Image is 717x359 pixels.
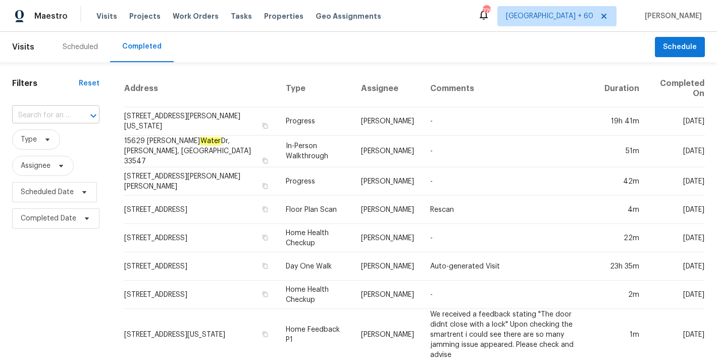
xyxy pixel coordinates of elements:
span: Type [21,134,37,145]
button: Schedule [655,37,705,58]
span: Projects [129,11,161,21]
button: Copy Address [261,330,270,339]
td: [STREET_ADDRESS] [124,224,278,252]
td: 22m [596,224,647,252]
td: [PERSON_NAME] [353,167,422,196]
td: 19h 41m [596,107,647,136]
td: 51m [596,136,647,167]
th: Assignee [353,70,422,107]
span: [PERSON_NAME] [641,11,702,21]
td: [DATE] [647,224,705,252]
td: In-Person Walkthrough [278,136,353,167]
td: - [422,136,596,167]
th: Comments [422,70,596,107]
td: [STREET_ADDRESS][PERSON_NAME][PERSON_NAME] [124,167,278,196]
span: Properties [264,11,303,21]
td: [PERSON_NAME] [353,281,422,309]
th: Duration [596,70,647,107]
td: Home Health Checkup [278,281,353,309]
td: [DATE] [647,167,705,196]
span: Visits [96,11,117,21]
h1: Filters [12,78,79,88]
div: Reset [79,78,99,88]
td: 4m [596,196,647,224]
em: Water [200,137,221,145]
span: [GEOGRAPHIC_DATA] + 60 [506,11,593,21]
button: Copy Address [261,121,270,130]
th: Completed On [647,70,705,107]
td: Day One Walk [278,252,353,281]
td: 42m [596,167,647,196]
td: Auto-generated Visit [422,252,596,281]
td: [DATE] [647,107,705,136]
th: Address [124,70,278,107]
span: Visits [12,36,34,58]
button: Copy Address [261,156,270,165]
td: [PERSON_NAME] [353,107,422,136]
div: Completed [122,41,162,52]
td: [DATE] [647,281,705,309]
button: Copy Address [261,261,270,271]
td: - [422,107,596,136]
td: [PERSON_NAME] [353,196,422,224]
td: Home Health Checkup [278,224,353,252]
span: Maestro [34,11,68,21]
input: Search for an address... [12,108,71,123]
span: Scheduled Date [21,187,74,197]
td: Rescan [422,196,596,224]
td: [DATE] [647,136,705,167]
button: Copy Address [261,233,270,242]
td: [PERSON_NAME] [353,252,422,281]
td: [PERSON_NAME] [353,136,422,167]
td: 15629 [PERSON_NAME] Dr, [PERSON_NAME], [GEOGRAPHIC_DATA] 33547 [124,136,278,167]
button: Copy Address [261,182,270,191]
td: 2m [596,281,647,309]
td: [DATE] [647,252,705,281]
span: Schedule [663,41,697,54]
td: Progress [278,167,353,196]
td: [STREET_ADDRESS] [124,252,278,281]
td: - [422,281,596,309]
td: [STREET_ADDRESS] [124,196,278,224]
button: Copy Address [261,290,270,299]
td: - [422,167,596,196]
td: - [422,224,596,252]
button: Copy Address [261,205,270,214]
td: Progress [278,107,353,136]
td: 23h 35m [596,252,647,281]
td: [PERSON_NAME] [353,224,422,252]
span: Work Orders [173,11,219,21]
div: Scheduled [63,42,98,52]
td: [STREET_ADDRESS] [124,281,278,309]
td: [STREET_ADDRESS][PERSON_NAME][US_STATE] [124,107,278,136]
span: Completed Date [21,213,76,223]
td: Floor Plan Scan [278,196,353,224]
span: Assignee [21,161,50,171]
span: Tasks [231,13,252,20]
span: Geo Assignments [316,11,381,21]
th: Type [278,70,353,107]
td: [DATE] [647,196,705,224]
button: Open [86,109,100,123]
div: 779 [483,6,490,16]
